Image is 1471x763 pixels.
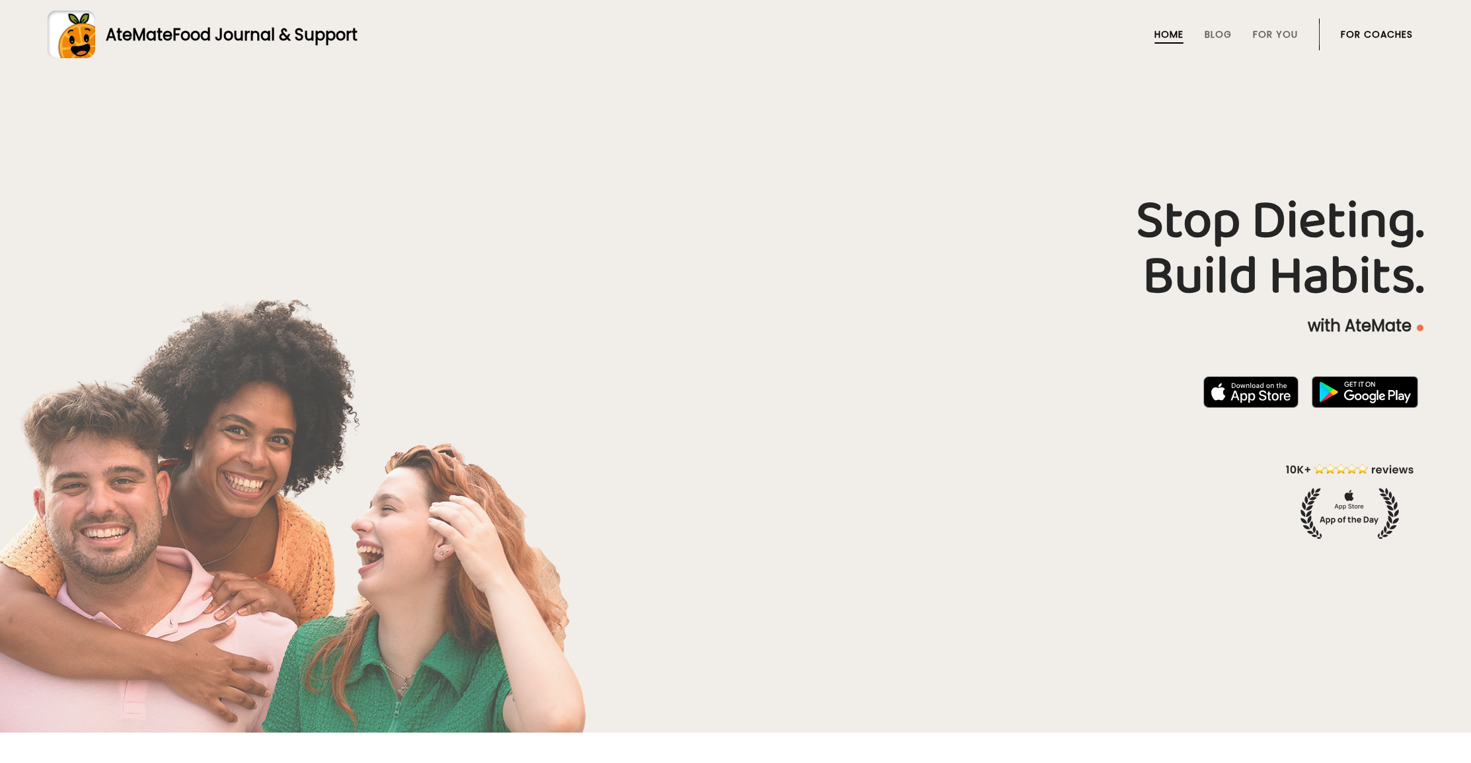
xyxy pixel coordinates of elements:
[1154,29,1184,40] a: Home
[48,11,1423,58] a: AteMateFood Journal & Support
[1253,29,1298,40] a: For You
[1276,462,1423,539] img: home-hero-appoftheday.png
[1203,376,1299,408] img: badge-download-apple.svg
[1205,29,1232,40] a: Blog
[48,315,1423,337] p: with AteMate
[1312,376,1418,408] img: badge-download-google.png
[48,194,1423,305] h1: Stop Dieting. Build Habits.
[172,24,358,46] span: Food Journal & Support
[95,23,358,46] div: AteMate
[1341,29,1413,40] a: For Coaches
